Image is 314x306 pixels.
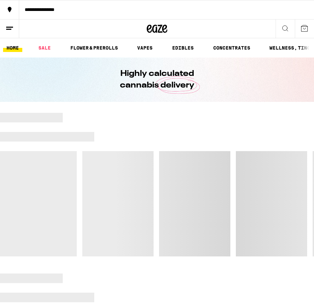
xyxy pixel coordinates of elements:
[134,44,156,52] a: VAPES
[3,44,22,52] a: HOME
[169,44,197,52] a: EDIBLES
[100,68,214,91] h1: Highly calculated cannabis delivery
[210,44,254,52] a: CONCENTRATES
[35,44,54,52] a: SALE
[67,44,121,52] a: FLOWER & PREROLLS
